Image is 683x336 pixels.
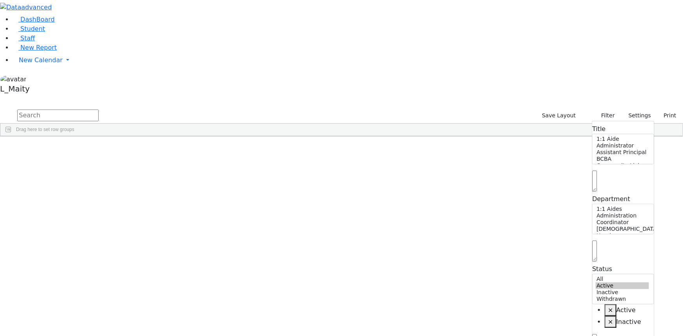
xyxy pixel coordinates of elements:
[616,306,636,314] span: Active
[13,25,45,32] a: Student
[592,171,597,192] textarea: Search
[13,52,683,68] a: New Calendar
[20,34,35,42] span: Staff
[596,142,649,149] option: Administrator
[19,56,63,64] span: New Calendar
[591,110,618,122] button: Filter
[596,226,649,232] option: [DEMOGRAPHIC_DATA] Paraprofessional
[596,232,649,239] option: Hearing
[592,241,597,262] textarea: Search
[605,304,654,316] li: Active
[596,156,649,162] option: BCBA
[596,289,649,296] option: Inactive
[596,282,649,289] option: Active
[605,304,616,316] button: Remove item
[20,25,45,32] span: Student
[13,34,35,42] a: Staff
[13,16,55,23] a: DashBoard
[596,296,649,302] option: Withdrawn
[539,110,579,122] button: Save Layout
[596,212,649,219] option: Administration
[20,44,57,51] span: New Report
[592,134,654,164] select: Default select example
[17,110,99,121] input: Search
[596,149,649,156] option: Assistant Principal
[608,306,613,314] span: ×
[596,276,649,282] option: All
[616,318,642,325] span: Inactive
[13,44,57,51] a: New Report
[16,127,74,132] span: Drag here to set row groups
[592,124,606,134] label: Title
[592,204,654,234] select: Default select example
[596,136,649,142] option: 1:1 Aide
[596,219,649,226] option: Coordinator
[608,318,613,325] span: ×
[596,162,649,169] option: Community Liaison
[592,274,654,304] select: Default select example
[605,316,654,328] li: Inactive
[596,206,649,212] option: 1:1 Aides
[592,264,612,274] label: Status
[605,316,616,328] button: Remove item
[618,110,654,122] button: Settings
[654,110,680,122] button: Print
[20,16,55,23] span: DashBoard
[592,194,630,204] label: Department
